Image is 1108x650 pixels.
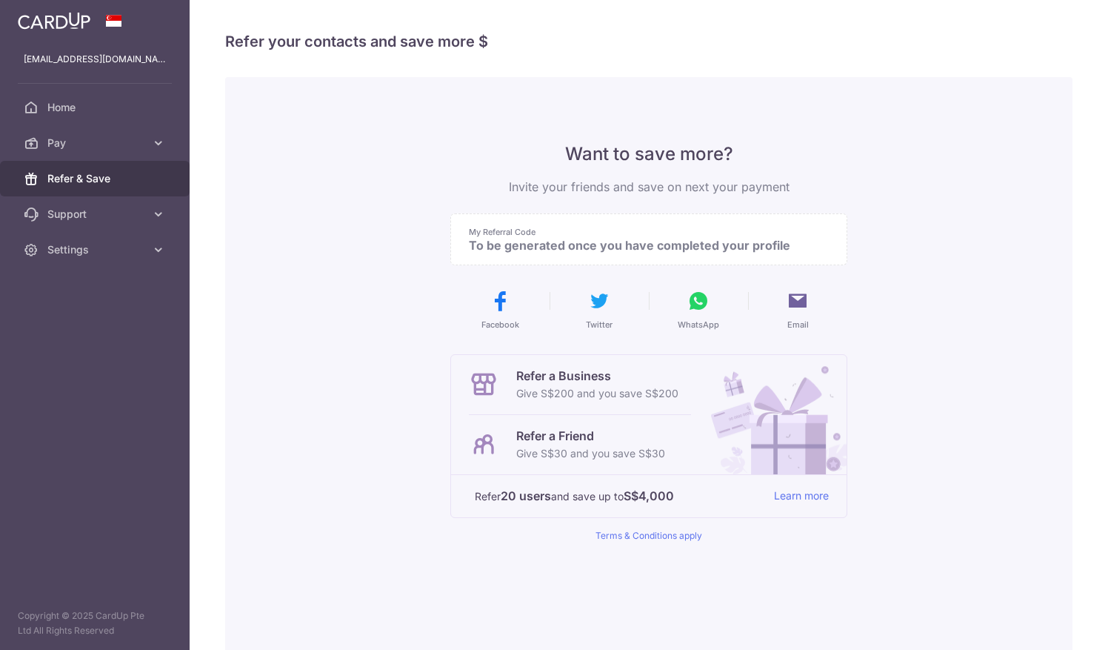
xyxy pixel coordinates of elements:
p: Give S$30 and you save S$30 [516,445,665,462]
p: My Referral Code [469,226,817,238]
p: Refer and save up to [475,487,762,505]
a: Learn more [774,487,829,505]
span: Refer & Save [47,171,145,186]
button: Facebook [456,289,544,331]
img: Refer [697,355,847,474]
span: WhatsApp [678,319,719,331]
h4: Refer your contacts and save more $ [225,30,1072,53]
span: Home [47,100,145,115]
button: Email [754,289,841,331]
p: Refer a Business [516,367,678,385]
p: [EMAIL_ADDRESS][DOMAIN_NAME] [24,52,166,67]
p: Refer a Friend [516,427,665,445]
span: Pay [47,136,145,150]
p: Give S$200 and you save S$200 [516,385,678,402]
a: Terms & Conditions apply [595,530,702,541]
p: Want to save more? [450,142,847,166]
span: Support [47,207,145,222]
img: CardUp [18,12,90,30]
strong: 20 users [501,487,551,505]
p: Invite your friends and save on next your payment [450,178,847,196]
button: Twitter [555,289,643,331]
span: Twitter [586,319,613,331]
span: Email [787,319,809,331]
p: To be generated once you have completed your profile [469,238,817,253]
span: Settings [47,242,145,257]
span: Facebook [481,319,519,331]
button: WhatsApp [655,289,742,331]
strong: S$4,000 [624,487,674,505]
